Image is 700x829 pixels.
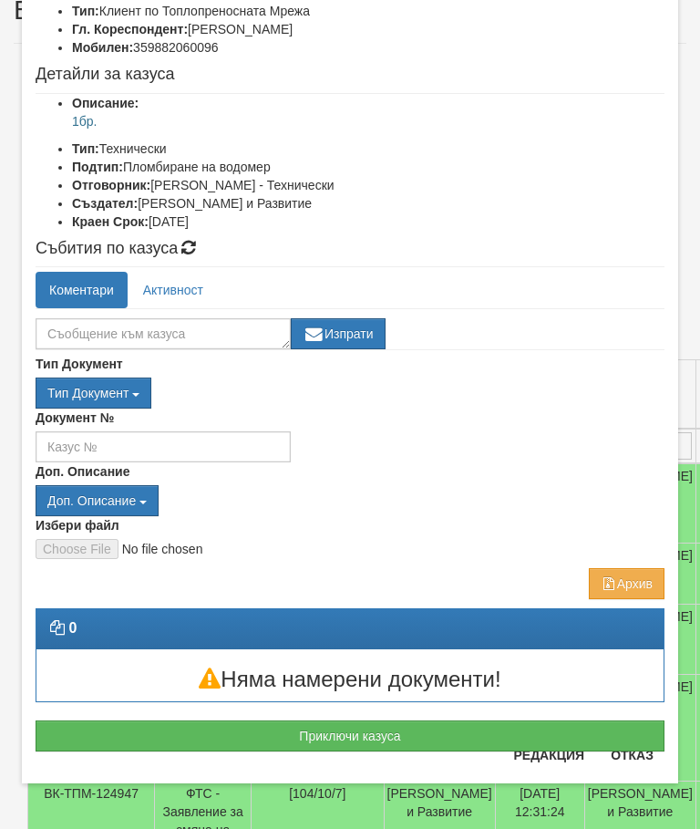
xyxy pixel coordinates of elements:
[589,568,664,599] button: Архив
[36,240,664,258] h4: Събития по казуса
[36,516,119,534] label: Избери файл
[68,620,77,636] strong: 0
[72,178,150,192] b: Отговорник:
[72,194,664,212] li: [PERSON_NAME] и Развитие
[72,96,139,110] b: Описание:
[36,355,123,373] label: Тип Документ
[72,38,664,57] li: 359882060096
[129,272,217,308] a: Активност
[72,158,664,176] li: Пломбиране на водомер
[72,141,99,156] b: Тип:
[72,176,664,194] li: [PERSON_NAME] - Технически
[600,741,664,770] button: Отказ
[36,431,291,462] input: Казус №
[72,4,99,18] b: Тип:
[36,66,664,84] h4: Детайли за казуса
[36,485,159,516] button: Доп. Описание
[36,668,664,691] h3: Няма намерени документи!
[36,378,151,409] button: Тип Документ
[36,409,114,427] label: Документ №
[36,378,664,409] div: Двоен клик, за изчистване на избраната стойност.
[502,741,595,770] button: Редакция
[36,485,664,516] div: Двоен клик, за изчистване на избраната стойност.
[72,160,123,174] b: Подтип:
[291,318,386,349] button: Изпрати
[72,214,149,229] b: Краен Срок:
[72,2,664,20] li: Клиент по Топлопреносната Мрежа
[47,386,129,400] span: Тип Документ
[72,20,664,38] li: [PERSON_NAME]
[36,720,664,751] button: Приключи казуса
[72,22,188,36] b: Гл. Кореспондент:
[72,140,664,158] li: Технически
[36,462,129,481] label: Доп. Описание
[72,112,664,130] p: 1бр.
[47,493,136,508] span: Доп. Описание
[72,196,138,211] b: Създател:
[72,40,133,55] b: Мобилен:
[36,272,128,308] a: Коментари
[72,212,664,231] li: [DATE]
